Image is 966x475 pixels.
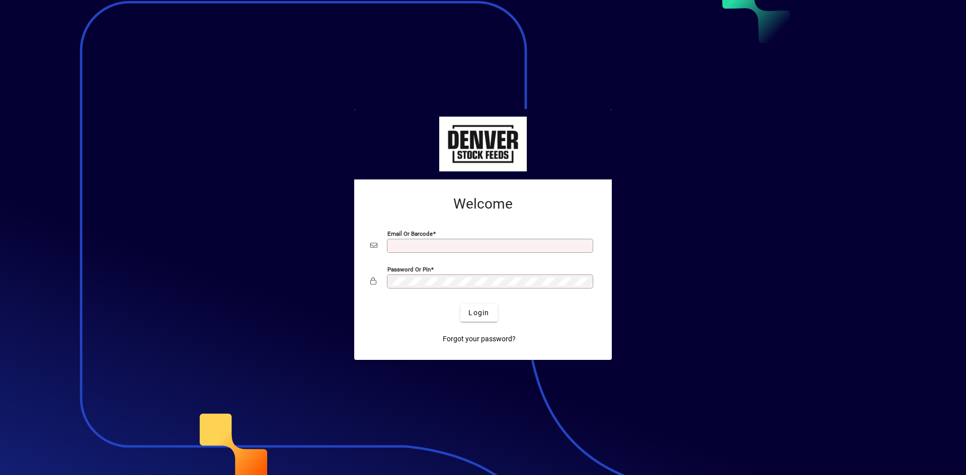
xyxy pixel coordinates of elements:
[468,308,489,318] span: Login
[443,334,516,344] span: Forgot your password?
[387,266,431,273] mat-label: Password or Pin
[460,304,497,322] button: Login
[370,196,596,213] h2: Welcome
[387,230,433,237] mat-label: Email or Barcode
[439,330,520,348] a: Forgot your password?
